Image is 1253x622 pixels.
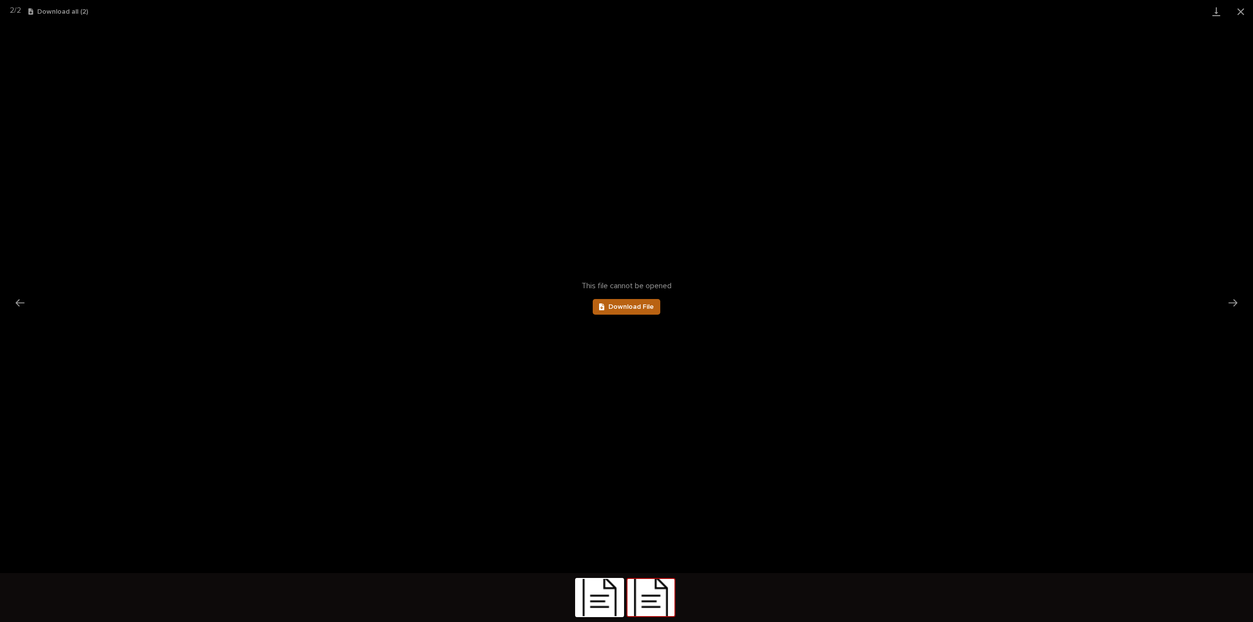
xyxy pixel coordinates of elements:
button: Next slide [1223,293,1243,312]
span: This file cannot be opened [581,281,672,291]
span: 2 [10,6,14,14]
img: document.png [627,579,674,616]
span: 2 [17,6,21,14]
span: Download File [608,303,654,310]
button: Previous slide [10,293,30,312]
button: Download all (2) [28,8,88,15]
img: document.png [576,579,623,616]
a: Download File [593,299,660,315]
